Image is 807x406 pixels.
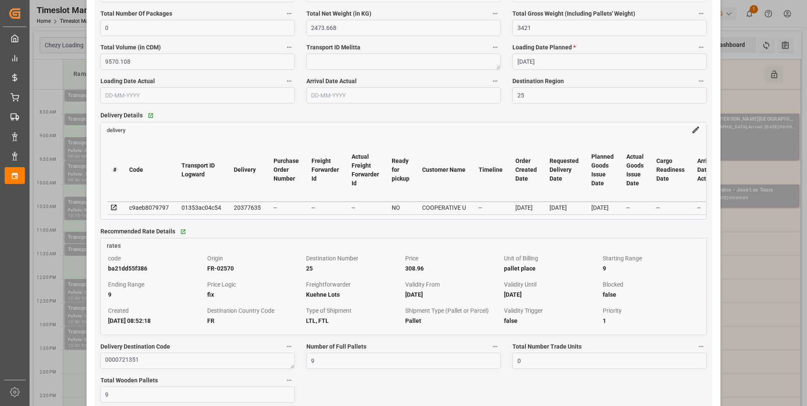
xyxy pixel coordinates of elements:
div: Price [405,253,501,263]
div: Created [108,306,204,316]
div: ba21dd55f386 [108,263,204,273]
span: Total Number Of Packages [100,9,172,18]
a: delivery [107,126,125,133]
span: delivery [107,127,125,133]
th: Planned Goods Issue Date [585,138,620,202]
div: Shipment Type (Pallet or Parcel) [405,306,501,316]
div: fix [207,290,303,300]
th: Delivery [227,138,267,202]
th: Requested Delivery Date [543,138,585,202]
div: Price Logic [207,279,303,290]
div: Kuehne Lots [306,290,402,300]
span: Total Net Weight (in KG) [306,9,371,18]
div: FR [207,316,303,326]
div: [DATE] 08:52:18 [108,316,204,326]
div: code [108,253,204,263]
div: -- [656,203,685,213]
span: Total Gross Weight (Including Pallets' Weight) [512,9,635,18]
button: Total Wooden Pallets [284,375,295,386]
div: false [504,316,600,326]
div: pallet place [504,263,600,273]
span: Number of Full Pallets [306,342,366,351]
span: Total Volume (in CDM) [100,43,161,52]
button: Total Number Trade Units [696,341,707,352]
button: Delivery Destination Code [284,341,295,352]
div: 9 [603,263,699,273]
div: Destination Country Code [207,306,303,316]
div: Unit of Billing [504,253,600,263]
div: [DATE] [550,203,579,213]
div: Origin [207,253,303,263]
div: Freightforwarder [306,279,402,290]
div: -- [697,203,715,213]
span: Transport ID Melitta [306,43,360,52]
div: COOPERATIVE U [422,203,466,213]
div: -- [479,203,503,213]
th: # [107,138,123,202]
div: Priority [603,306,699,316]
textarea: 0000721351 [100,353,295,369]
th: Cargo Readiness Date [650,138,691,202]
button: Total Number Of Packages [284,8,295,19]
input: DD-MM-YYYY [100,87,295,103]
span: Total Number Trade Units [512,342,582,351]
div: [DATE] [591,203,614,213]
div: -- [274,203,299,213]
button: Total Volume (in CDM) [284,42,295,53]
div: [DATE] [405,290,501,300]
div: Destination Number [306,253,402,263]
th: Timeline [472,138,509,202]
div: -- [626,203,644,213]
div: 9 [108,290,204,300]
div: [DATE] [515,203,537,213]
span: Arrival Date Actual [306,77,357,86]
th: Purchase Order Number [267,138,305,202]
div: 308.96 [405,263,501,273]
div: -- [352,203,379,213]
button: Number of Full Pallets [490,341,501,352]
span: Delivery Destination Code [100,342,170,351]
div: 1 [603,316,699,326]
th: Ready for pickup [385,138,416,202]
div: Validity From [405,279,501,290]
div: Starting Range [603,253,699,263]
button: Loading Date Planned * [696,42,707,53]
input: DD-MM-YYYY [306,87,501,103]
span: Loading Date Actual [100,77,155,86]
button: Arrival Date Actual [490,76,501,87]
th: Freight Forwarder Id [305,138,345,202]
span: Recommended Rate Details [100,227,175,236]
th: Actual Freight Forwarder Id [345,138,385,202]
div: LTL, FTL [306,316,402,326]
button: Destination Region [696,76,707,87]
span: Delivery Details [100,111,143,120]
input: DD-MM-YYYY [512,54,707,70]
th: Customer Name [416,138,472,202]
span: Destination Region [512,77,564,86]
th: Order Created Date [509,138,543,202]
div: 20377635 [234,203,261,213]
div: 25 [306,263,402,273]
span: rates [107,242,121,249]
div: [DATE] [504,290,600,300]
div: NO [392,203,409,213]
div: c9aeb8079797 [129,203,169,213]
th: Actual Goods Issue Date [620,138,650,202]
div: Validity Trigger [504,306,600,316]
div: Ending Range [108,279,204,290]
th: Code [123,138,175,202]
th: Arrival Date Actual [691,138,721,202]
button: Total Net Weight (in KG) [490,8,501,19]
button: Loading Date Actual [284,76,295,87]
div: false [603,290,699,300]
div: -- [311,203,339,213]
div: Validity Until [504,279,600,290]
th: Transport ID Logward [175,138,227,202]
a: rates [101,238,707,250]
button: Transport ID Melitta [490,42,501,53]
span: Loading Date Planned [512,43,576,52]
div: Pallet [405,316,501,326]
div: Type of Shipment [306,306,402,316]
div: Blocked [603,279,699,290]
div: FR-02570 [207,263,303,273]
